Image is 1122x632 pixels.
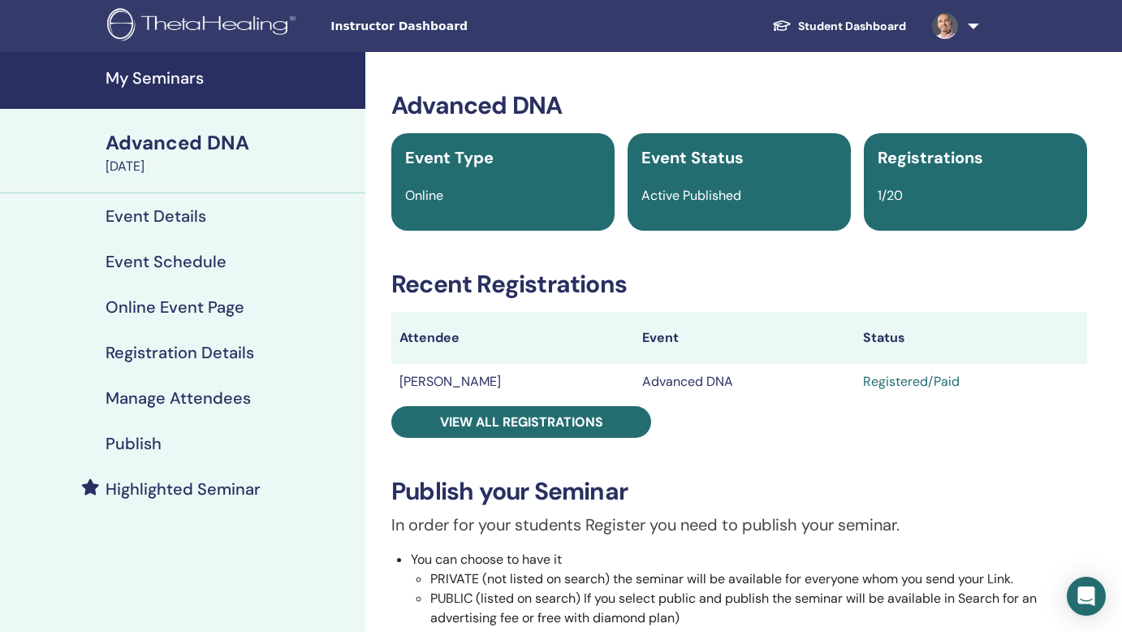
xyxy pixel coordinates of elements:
[440,413,603,431] span: View all registrations
[391,406,651,438] a: View all registrations
[107,8,301,45] img: logo.png
[759,11,919,41] a: Student Dashboard
[106,297,244,317] h4: Online Event Page
[106,388,251,408] h4: Manage Attendees
[106,479,261,499] h4: Highlighted Seminar
[634,364,855,400] td: Advanced DNA
[106,252,227,271] h4: Event Schedule
[106,68,356,88] h4: My Seminars
[878,187,903,204] span: 1/20
[641,187,741,204] span: Active Published
[878,147,983,168] span: Registrations
[391,91,1087,120] h3: Advanced DNA
[106,434,162,453] h4: Publish
[772,19,792,32] img: graduation-cap-white.svg
[863,372,1079,392] div: Registered/Paid
[430,589,1087,628] li: PUBLIC (listed on search) If you select public and publish the seminar will be available in Searc...
[634,312,855,364] th: Event
[430,569,1087,589] li: PRIVATE (not listed on search) the seminar will be available for everyone whom you send your Link.
[330,18,574,35] span: Instructor Dashboard
[391,513,1087,537] p: In order for your students Register you need to publish your seminar.
[1067,577,1106,616] div: Open Intercom Messenger
[391,312,634,364] th: Attendee
[106,129,356,157] div: Advanced DNA
[391,477,1087,506] h3: Publish your Seminar
[106,157,356,176] div: [DATE]
[106,343,254,362] h4: Registration Details
[405,147,494,168] span: Event Type
[391,270,1087,299] h3: Recent Registrations
[391,364,634,400] td: [PERSON_NAME]
[641,147,744,168] span: Event Status
[411,550,1087,628] li: You can choose to have it
[106,206,206,226] h4: Event Details
[96,129,365,176] a: Advanced DNA[DATE]
[932,13,958,39] img: default.jpg
[855,312,1087,364] th: Status
[405,187,443,204] span: Online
